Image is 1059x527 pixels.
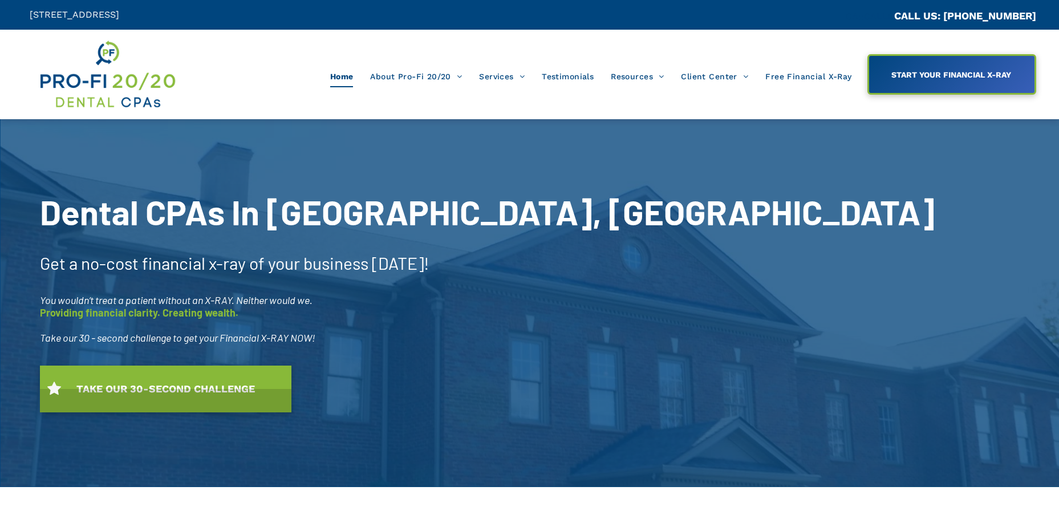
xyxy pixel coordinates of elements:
[40,366,291,412] a: TAKE OUR 30-SECOND CHALLENGE
[40,191,935,232] span: Dental CPAs In [GEOGRAPHIC_DATA], [GEOGRAPHIC_DATA]
[672,66,757,87] a: Client Center
[322,66,362,87] a: Home
[867,54,1036,95] a: START YOUR FINANCIAL X-RAY
[362,66,470,87] a: About Pro-Fi 20/20
[81,253,246,273] span: no-cost financial x-ray
[38,38,176,111] img: Get Dental CPA Consulting, Bookkeeping, & Bank Loans
[533,66,602,87] a: Testimonials
[470,66,533,87] a: Services
[40,306,238,319] span: Providing financial clarity. Creating wealth.
[30,9,119,20] span: [STREET_ADDRESS]
[40,331,315,344] span: Take our 30 - second challenge to get your Financial X-RAY NOW!
[846,11,894,22] span: CA::CALLC
[602,66,672,87] a: Resources
[887,64,1015,85] span: START YOUR FINANCIAL X-RAY
[40,294,313,306] span: You wouldn’t treat a patient without an X-RAY. Neither would we.
[757,66,860,87] a: Free Financial X-Ray
[894,10,1036,22] a: CALL US: [PHONE_NUMBER]
[249,253,429,273] span: of your business [DATE]!
[72,377,259,400] span: TAKE OUR 30-SECOND CHALLENGE
[40,253,78,273] span: Get a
